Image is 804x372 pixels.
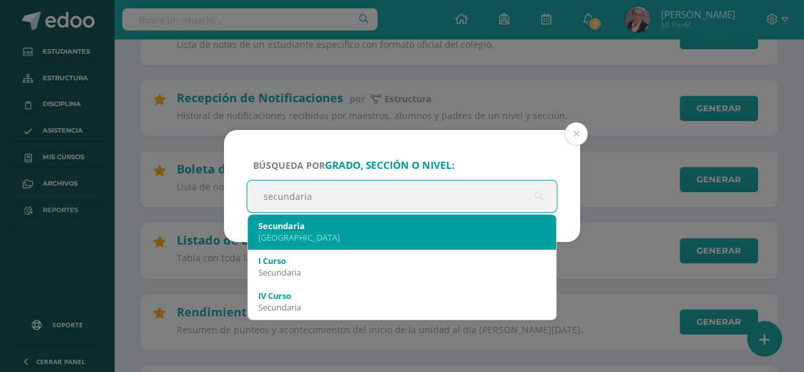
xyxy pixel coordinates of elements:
[258,301,546,313] div: Secundaria
[253,159,454,171] span: Búsqueda por
[325,159,454,172] strong: grado, sección o nivel:
[258,267,546,278] div: Secundaria
[247,181,557,212] input: ej. Primero primaria, etc.
[564,122,588,146] button: Close (Esc)
[258,255,546,267] div: I Curso
[258,290,546,301] div: IV Curso
[258,220,546,232] div: Secundaria
[258,232,546,243] div: [GEOGRAPHIC_DATA]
